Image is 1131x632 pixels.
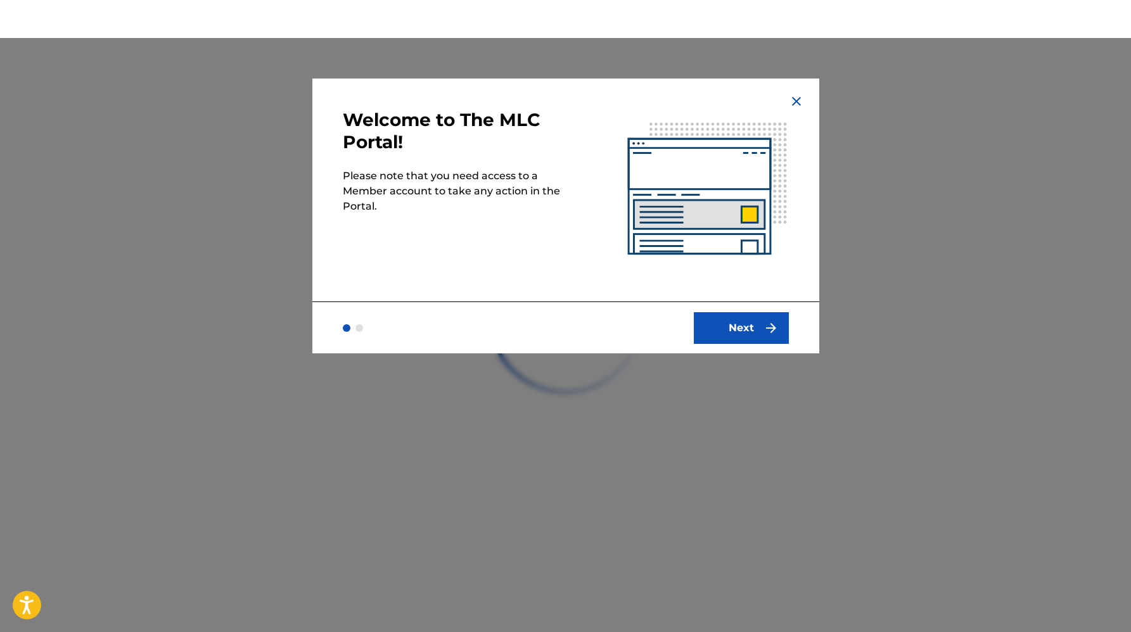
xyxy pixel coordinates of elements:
img: f7272a7cc735f4ea7f67.svg [764,320,779,336]
h3: Welcome to The MLC Portal! [343,109,566,153]
p: Please note that you need access to a Member account to take any action in the Portal. [343,168,566,214]
img: illustration [596,79,819,301]
img: close [789,94,804,109]
button: Next [694,312,789,344]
